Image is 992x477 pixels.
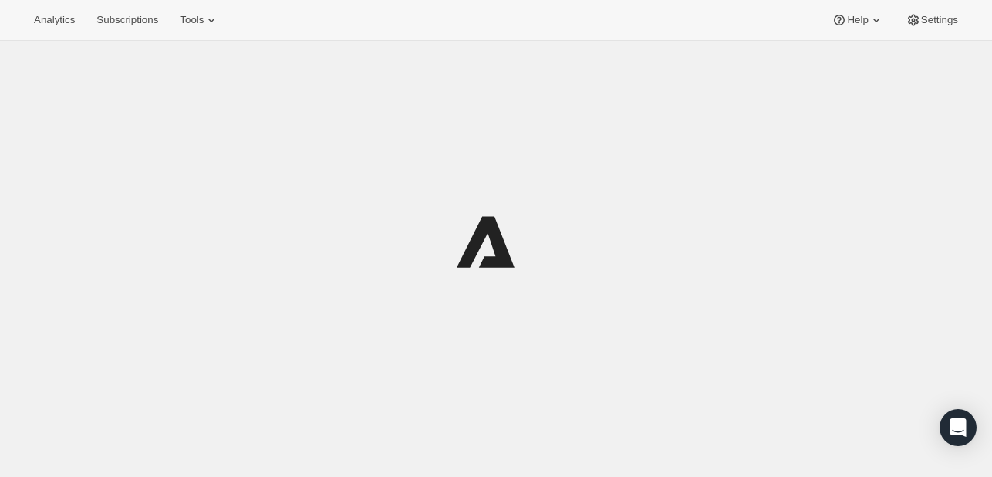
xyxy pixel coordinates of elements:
span: Subscriptions [96,14,158,26]
span: Help [847,14,868,26]
button: Subscriptions [87,9,167,31]
button: Analytics [25,9,84,31]
span: Tools [180,14,204,26]
div: Open Intercom Messenger [940,409,977,446]
button: Help [822,9,892,31]
button: Settings [896,9,967,31]
span: Settings [921,14,958,26]
span: Analytics [34,14,75,26]
button: Tools [170,9,228,31]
